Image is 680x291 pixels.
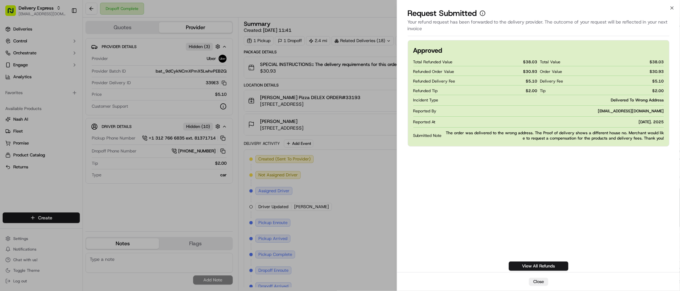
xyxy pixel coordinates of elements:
[413,108,437,114] span: Reported By
[408,19,669,36] div: Your refund request has been forwarded to the delivery provider. The outcome of your request will...
[7,97,12,102] div: 📗
[540,69,562,74] span: Order Value
[523,59,537,65] span: $ 38.03
[540,59,560,65] span: Total Value
[526,88,537,93] span: $ 2.00
[413,88,438,93] span: Refunded Tip
[509,262,568,271] a: View All Refunds
[540,79,563,84] span: Delivery Fee
[7,7,20,20] img: Nash
[523,69,537,74] span: $ 30.93
[413,59,453,65] span: Total Refunded Value
[650,59,664,65] span: $ 38.03
[598,108,664,114] span: [EMAIL_ADDRESS][DOMAIN_NAME]
[413,97,439,103] span: Incident Type
[413,119,436,125] span: Reported At
[53,93,109,105] a: 💻API Documentation
[540,88,546,93] span: Tip
[23,63,109,70] div: Start new chat
[7,63,19,75] img: 1736555255976-a54dd68f-1ca7-489b-9aae-adbdc363a1c4
[445,130,664,141] span: The order was delivered to the wrong address. The Proof of delivery shows a different house no. M...
[66,112,80,117] span: Pylon
[17,43,119,50] input: Got a question? Start typing here...
[4,93,53,105] a: 📗Knowledge Base
[23,70,84,75] div: We're available if you need us!
[413,46,443,55] h2: Approved
[526,79,537,84] span: $ 5.10
[652,88,664,93] span: $ 2.00
[113,65,121,73] button: Start new chat
[413,133,442,138] span: Submitted Note
[47,112,80,117] a: Powered byPylon
[56,97,61,102] div: 💻
[652,79,664,84] span: $ 5.10
[639,119,664,125] span: [DATE]. 2025
[408,8,477,19] p: Request Submitted
[13,96,51,103] span: Knowledge Base
[413,79,455,84] span: Refunded Delivery Fee
[650,69,664,74] span: $ 30.93
[611,97,664,103] span: Delivered To Wrong Address
[7,27,121,37] p: Welcome 👋
[413,69,454,74] span: Refunded Order Value
[529,278,548,286] button: Close
[63,96,106,103] span: API Documentation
